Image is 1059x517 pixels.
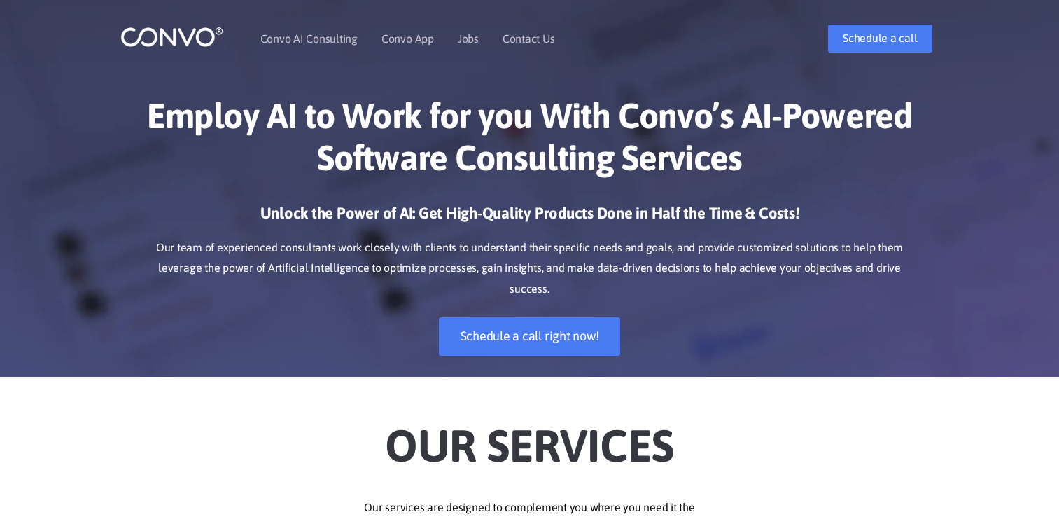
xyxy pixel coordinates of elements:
[458,33,479,44] a: Jobs
[503,33,555,44] a: Contact Us
[141,398,918,476] h2: Our Services
[141,203,918,234] h3: Unlock the Power of AI: Get High-Quality Products Done in Half the Time & Costs!
[381,33,434,44] a: Convo App
[141,95,918,189] h1: Employ AI to Work for you With Convo’s AI-Powered Software Consulting Services
[439,317,621,356] a: Schedule a call right now!
[141,237,918,301] p: Our team of experienced consultants work closely with clients to understand their specific needs ...
[260,33,358,44] a: Convo AI Consulting
[828,25,932,53] a: Schedule a call
[120,26,223,48] img: logo_1.png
